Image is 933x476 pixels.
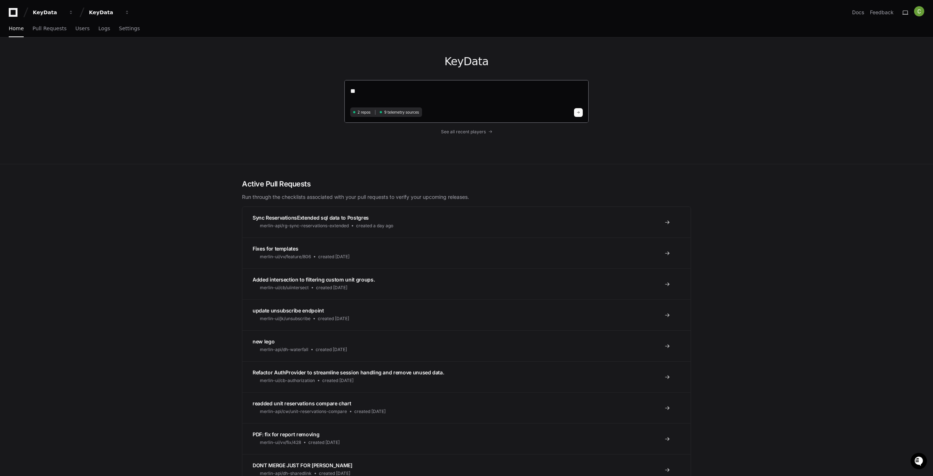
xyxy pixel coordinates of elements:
[89,9,120,16] div: KeyData
[119,20,140,37] a: Settings
[75,26,90,31] span: Users
[242,299,691,330] a: update unsubscribe endpointmerlin-ui/jk/unsubscribecreated [DATE]
[870,9,894,16] button: Feedback
[242,193,691,201] p: Run through the checklists associated with your pull requests to verify your upcoming releases.
[384,110,419,115] span: 9 telemetry sources
[242,330,691,361] a: new legomerlin-api/dh-waterfallcreated [DATE]
[253,369,444,375] span: Refactor AuthProvider to streamline session handling and remove unused data.
[7,29,133,41] div: Welcome
[253,431,319,437] span: PDF: fix for report removing
[344,129,589,135] a: See all recent players
[441,129,486,135] span: See all recent players
[852,9,864,16] a: Docs
[318,316,349,322] span: created [DATE]
[253,276,375,283] span: Added intersection to filtering custom unit groups.
[260,254,311,260] span: merlin-ui/vv/feature/806
[242,179,691,189] h2: Active Pull Requests
[344,55,589,68] h1: KeyData
[98,20,110,37] a: Logs
[30,6,77,19] button: KeyData
[75,20,90,37] a: Users
[86,6,133,19] button: KeyData
[9,26,24,31] span: Home
[7,54,20,67] img: 1736555170064-99ba0984-63c1-480f-8ee9-699278ef63ed
[308,440,340,445] span: created [DATE]
[354,409,386,414] span: created [DATE]
[253,400,351,406] span: readded unit reservations compare chart
[25,62,92,67] div: We're available if you need us!
[260,378,315,383] span: merlin-ui/cb-authorization
[260,285,309,291] span: merlin-ui/cb/uiintersect
[242,237,691,268] a: Fixes for templatesmerlin-ui/vv/feature/806created [DATE]
[25,54,120,62] div: Start new chat
[253,215,369,221] span: Sync ReservationsExtended sql data to Postgres
[32,26,66,31] span: Pull Requests
[260,316,311,322] span: merlin-ui/jk/unsubscribe
[910,452,929,472] iframe: Open customer support
[73,76,88,82] span: Pylon
[253,245,298,252] span: Fixes for templates
[33,9,64,16] div: KeyData
[322,378,354,383] span: created [DATE]
[914,6,924,16] img: ACg8ocIMhgArYgx6ZSQUNXU5thzs6UsPf9rb_9nFAWwzqr8JC4dkNA=s96-c
[32,20,66,37] a: Pull Requests
[98,26,110,31] span: Logs
[242,423,691,454] a: PDF: fix for report removingmerlin-ui/vv/fix/428created [DATE]
[253,462,352,468] span: DONT MERGE JUST FOR [PERSON_NAME]
[253,307,324,314] span: update unsubscribe endpoint
[260,347,308,353] span: merlin-api/dh-waterfall
[242,268,691,299] a: Added intersection to filtering custom unit groups.merlin-ui/cb/uiintersectcreated [DATE]
[316,347,347,353] span: created [DATE]
[316,285,347,291] span: created [DATE]
[119,26,140,31] span: Settings
[260,409,347,414] span: merlin-api/cw/unit-reservations-compare
[358,110,371,115] span: 2 repos
[124,56,133,65] button: Start new chat
[242,207,691,237] a: Sync ReservationsExtended sql data to Postgresmerlin-api/rg-sync-reservations-extendedcreated a d...
[242,361,691,392] a: Refactor AuthProvider to streamline session handling and remove unused data.merlin-ui/cb-authoriz...
[51,76,88,82] a: Powered byPylon
[318,254,350,260] span: created [DATE]
[9,20,24,37] a: Home
[7,7,22,22] img: PlayerZero
[260,440,301,445] span: merlin-ui/vv/fix/428
[253,338,274,345] span: new lego
[242,392,691,423] a: readded unit reservations compare chartmerlin-api/cw/unit-reservations-comparecreated [DATE]
[356,223,393,229] span: created a day ago
[260,223,349,229] span: merlin-api/rg-sync-reservations-extended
